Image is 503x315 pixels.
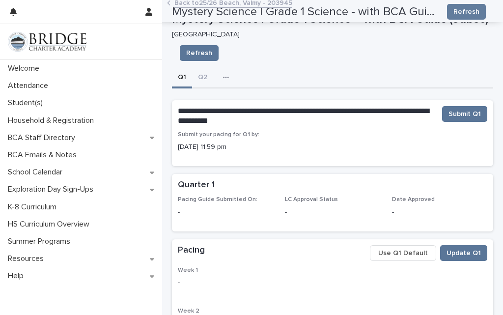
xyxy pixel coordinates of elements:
span: Refresh [453,7,479,17]
p: Welcome [4,64,47,73]
span: Update Q1 [447,248,481,258]
button: Use Q1 Default [370,245,436,261]
h2: Pacing [178,245,205,256]
button: Update Q1 [440,245,487,261]
p: Summer Programs [4,237,78,246]
button: Refresh [180,45,219,61]
p: [GEOGRAPHIC_DATA] [172,30,489,39]
img: V1C1m3IdTEidaUdm9Hs0 [8,32,86,52]
p: - [285,207,380,218]
span: Pacing Guide Submitted On: [178,197,257,202]
p: K-8 Curriculum [4,202,64,212]
p: Help [4,271,31,281]
p: HS Curriculum Overview [4,220,97,229]
span: Week 2 [178,308,199,314]
p: Attendance [4,81,56,90]
span: LC Approval Status [285,197,338,202]
p: Household & Registration [4,116,102,125]
button: Q2 [192,68,213,88]
h2: Mystery Science | Grade 1 Science - with BCA Guide (Subsc) [172,5,439,19]
p: - [392,207,487,218]
span: Use Q1 Default [378,248,428,258]
p: - [178,278,487,288]
p: BCA Staff Directory [4,133,83,143]
span: Submit Q1 [448,109,481,119]
button: Submit Q1 [442,106,487,122]
p: Exploration Day Sign-Ups [4,185,101,194]
button: Refresh [447,4,486,20]
p: School Calendar [4,168,70,177]
button: Q1 [172,68,192,88]
span: Submit your pacing for Q1 by: [178,132,259,138]
span: Date Approved [392,197,435,202]
span: Week 1 [178,267,198,273]
h2: Quarter 1 [178,180,215,191]
p: BCA Emails & Notes [4,150,84,160]
p: Resources [4,254,52,263]
p: [DATE] 11:59 pm [178,142,487,152]
p: Student(s) [4,98,51,108]
span: Refresh [186,48,212,58]
p: - [178,207,273,218]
